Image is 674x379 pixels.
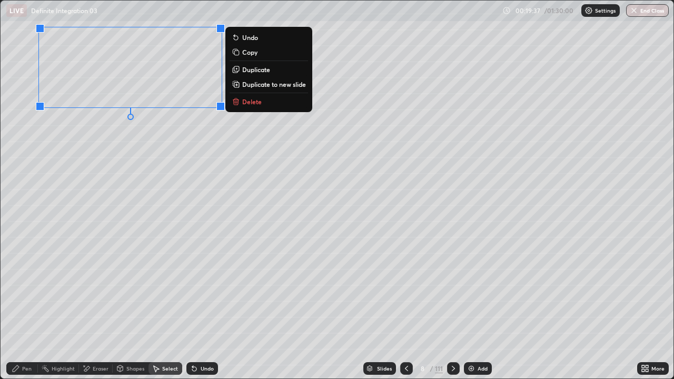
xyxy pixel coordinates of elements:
div: 111 [435,364,443,373]
button: Copy [230,46,308,58]
div: Undo [201,366,214,371]
img: add-slide-button [467,364,475,373]
div: 8 [417,365,428,372]
div: Add [478,366,488,371]
button: Delete [230,95,308,108]
img: class-settings-icons [584,6,593,15]
p: Delete [242,97,262,106]
p: Undo [242,33,258,42]
div: Eraser [93,366,108,371]
div: / [430,365,433,372]
button: Duplicate to new slide [230,78,308,91]
p: LIVE [9,6,24,15]
div: Shapes [126,366,144,371]
p: Copy [242,48,257,56]
div: More [651,366,665,371]
button: Duplicate [230,63,308,76]
div: Highlight [52,366,75,371]
p: Definite Integration 03 [31,6,97,15]
p: Duplicate [242,65,270,74]
div: Pen [22,366,32,371]
img: end-class-cross [630,6,638,15]
div: Select [162,366,178,371]
div: Slides [377,366,392,371]
p: Duplicate to new slide [242,80,306,88]
p: Settings [595,8,616,13]
button: End Class [626,4,669,17]
button: Undo [230,31,308,44]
